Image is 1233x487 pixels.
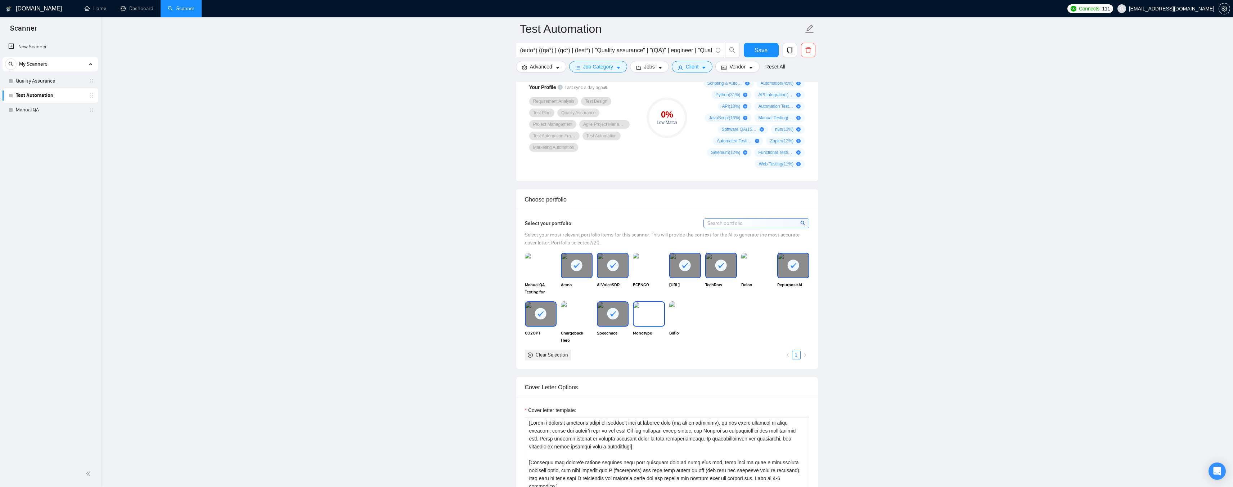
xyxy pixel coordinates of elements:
[783,351,792,359] li: Previous Page
[741,253,773,278] img: portfolio thumbnail image
[745,81,750,85] span: plus-circle
[16,88,84,103] a: Test Automation
[686,63,699,71] span: Client
[630,61,669,72] button: folderJobscaret-down
[792,351,801,359] li: 1
[711,150,740,155] span: Selenium ( 12 %)
[525,232,800,246] span: Select your most relevant portfolio items for this scanner. This will provide the context for the...
[569,61,627,72] button: barsJob Categorycaret-down
[561,329,593,344] span: Chargeback Hero
[5,58,17,70] button: search
[717,138,752,144] span: Automated Testing ( 12 %)
[801,351,809,359] li: Next Page
[786,353,790,357] span: left
[729,63,745,71] span: Vendor
[529,84,556,90] span: Your Profile
[533,121,572,127] span: Project Management
[555,65,560,70] span: caret-down
[561,301,593,327] img: portfolio thumbnail image
[716,48,720,53] span: info-circle
[709,115,740,121] span: JavaScript ( 16 %)
[792,351,800,359] a: 1
[644,63,655,71] span: Jobs
[525,377,809,398] div: Cover Letter Options
[672,61,713,72] button: userClientcaret-down
[758,103,793,109] span: Automation Testing ( 16 %)
[1209,462,1226,480] div: Open Intercom Messenger
[633,281,665,296] span: ECENGO
[796,162,801,166] span: plus-circle
[748,65,753,70] span: caret-down
[583,63,613,71] span: Job Category
[796,127,801,132] span: plus-circle
[800,219,806,227] span: search
[803,353,807,357] span: right
[536,351,568,359] div: Clear Selection
[796,139,801,143] span: plus-circle
[586,133,617,139] span: Test Automation
[743,104,747,109] span: plus-circle
[528,353,533,358] span: close-circle
[758,115,793,121] span: Manual Testing ( 15 %)
[634,302,664,326] img: portfolio thumbnail image
[16,74,84,88] a: Quality Assurance
[796,81,801,85] span: plus-circle
[168,5,194,12] a: searchScanner
[758,92,793,98] span: API Integration ( 19 %)
[765,63,785,71] a: Reset All
[616,65,621,70] span: caret-down
[704,219,809,228] input: Search portfolio
[755,46,768,55] span: Save
[647,110,687,119] div: 0 %
[85,5,106,12] a: homeHome
[783,47,797,53] span: copy
[16,103,84,117] a: Manual QA
[777,281,809,296] span: Repurpose AI
[1119,6,1124,11] span: user
[89,107,94,113] span: holder
[775,127,794,132] span: n8n ( 13 %)
[525,189,809,210] div: Choose portfolio
[783,351,792,359] button: left
[707,80,743,86] span: Scripting & Automation ( 71 %)
[516,61,566,72] button: settingAdvancedcaret-down
[5,62,16,67] span: search
[801,43,815,57] button: delete
[722,127,757,132] span: Software QA ( 15 %)
[597,329,629,344] span: Speechace
[525,406,576,414] label: Cover letter template:
[8,40,92,54] a: New Scanner
[1102,5,1110,13] span: 111
[801,47,815,53] span: delete
[744,43,779,57] button: Save
[759,161,793,167] span: Web Testing ( 11 %)
[805,24,814,34] span: edit
[701,65,706,70] span: caret-down
[558,85,563,90] span: info-circle
[585,98,607,104] span: Test Design
[796,150,801,155] span: plus-circle
[669,329,701,344] span: Bilflo
[19,57,48,71] span: My Scanners
[633,329,665,344] span: Monotype
[525,281,557,296] span: Manual QA Testing for Shillforce Web App (Crypto) – Mobile & Desktop
[669,281,701,296] span: [URL]
[533,133,576,139] span: Test Automation Framework
[678,65,683,70] span: user
[525,253,557,278] img: portfolio thumbnail image
[715,61,759,72] button: idcardVendorcaret-down
[721,65,726,70] span: idcard
[770,138,793,144] span: Zapier ( 12 %)
[3,57,98,117] li: My Scanners
[583,121,626,127] span: Agile Project Management
[761,80,794,86] span: Automation ( 45 %)
[525,329,557,344] span: CO2OPT
[564,84,608,91] span: Last sync a day ago
[760,127,764,132] span: plus-circle
[755,139,759,143] span: plus-circle
[533,110,551,116] span: Test Plan
[86,470,93,477] span: double-left
[89,78,94,84] span: holder
[3,40,98,54] li: New Scanner
[561,281,593,296] span: Aetna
